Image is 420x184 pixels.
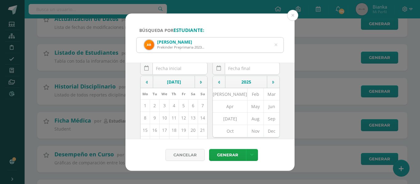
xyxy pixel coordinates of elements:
[248,112,264,125] td: Aug
[173,27,204,33] strong: estudiante:
[139,27,204,33] span: Búsqueda por
[141,88,150,100] th: Mo
[213,100,248,112] td: Apr
[157,45,205,49] div: Prekinder Preprimaria 2023-0369
[160,136,169,148] td: 24
[169,99,179,112] td: 4
[198,124,208,136] td: 21
[137,37,283,53] input: ej. Nicholas Alekzander, etc.
[287,10,298,21] button: Close (Esc)
[213,62,279,74] input: Fecha final
[169,112,179,124] td: 11
[198,99,208,112] td: 7
[141,112,150,124] td: 8
[213,88,248,100] td: [PERSON_NAME]
[188,136,198,148] td: 27
[248,125,264,137] td: Nov
[157,39,205,45] div: [PERSON_NAME]
[141,99,150,112] td: 1
[188,99,198,112] td: 6
[150,88,160,100] th: Tu
[160,124,169,136] td: 17
[188,88,198,100] th: Sa
[264,112,280,125] td: Sep
[141,124,150,136] td: 15
[169,124,179,136] td: 18
[179,124,188,136] td: 19
[264,125,280,137] td: Dec
[198,112,208,124] td: 14
[144,40,154,50] img: 6fac8a4cb5a33a20591bb20ae60738fe.png
[179,112,188,124] td: 12
[209,149,246,161] a: Generar
[179,136,188,148] td: 26
[150,99,160,112] td: 2
[150,136,160,148] td: 23
[188,112,198,124] td: 13
[169,88,179,100] th: Th
[188,124,198,136] td: 20
[160,112,169,124] td: 10
[160,99,169,112] td: 3
[248,88,264,100] td: Feb
[225,76,267,88] td: 2025
[169,136,179,148] td: 25
[150,124,160,136] td: 16
[198,136,208,148] td: 28
[150,112,160,124] td: 9
[198,88,208,100] th: Su
[141,136,150,148] td: 22
[264,88,280,100] td: Mar
[213,125,248,137] td: Oct
[160,88,169,100] th: We
[179,88,188,100] th: Fr
[141,62,207,74] input: Fecha inicial
[165,149,205,161] div: Cancelar
[248,100,264,112] td: May
[153,76,195,88] td: [DATE]
[213,112,248,125] td: [DATE]
[179,99,188,112] td: 5
[264,100,280,112] td: Jun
